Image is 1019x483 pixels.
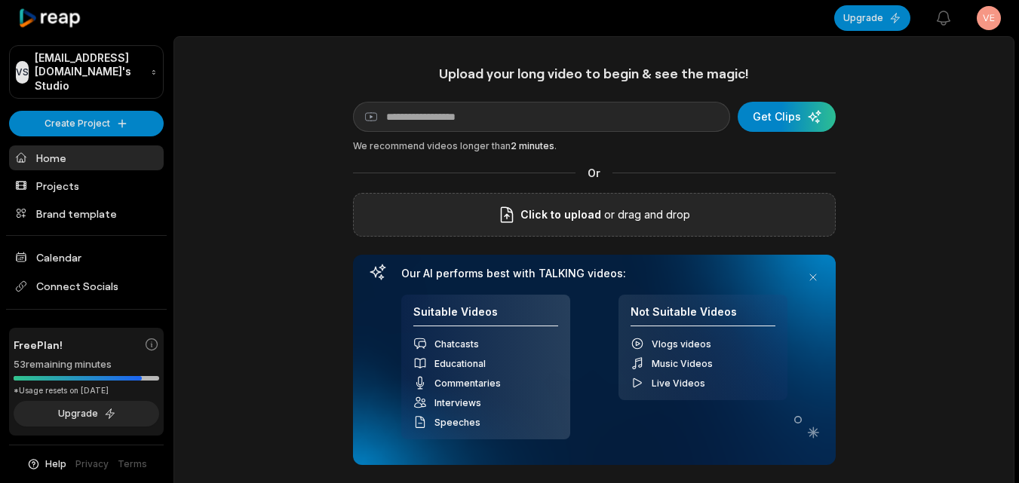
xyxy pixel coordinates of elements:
[652,358,713,369] span: Music Videos
[601,206,690,224] p: or drag and drop
[9,273,164,300] span: Connect Socials
[738,102,836,132] button: Get Clips
[16,61,29,84] div: VS
[353,65,836,82] h1: Upload your long video to begin & see the magic!
[9,145,164,170] a: Home
[434,397,481,408] span: Interviews
[14,385,159,396] div: *Usage resets on [DATE]
[9,173,164,198] a: Projects
[14,357,159,372] div: 53 remaining minutes
[520,206,601,224] span: Click to upload
[834,5,910,31] button: Upgrade
[652,378,705,389] span: Live Videos
[434,358,486,369] span: Educational
[9,201,164,226] a: Brand template
[26,457,66,471] button: Help
[9,245,164,270] a: Calendar
[652,338,711,350] span: Vlogs videos
[14,337,63,353] span: Free Plan!
[14,401,159,426] button: Upgrade
[35,51,145,93] p: [EMAIL_ADDRESS][DOMAIN_NAME]'s Studio
[9,111,164,136] button: Create Project
[575,165,612,181] span: Or
[434,338,479,350] span: Chatcasts
[45,457,66,471] span: Help
[353,139,836,153] div: We recommend videos longer than .
[631,305,775,327] h4: Not Suitable Videos
[75,457,109,471] a: Privacy
[401,267,787,280] h3: Our AI performs best with TALKING videos:
[434,417,480,428] span: Speeches
[434,378,501,389] span: Commentaries
[511,140,554,151] span: 2 minutes
[118,457,147,471] a: Terms
[413,305,558,327] h4: Suitable Videos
